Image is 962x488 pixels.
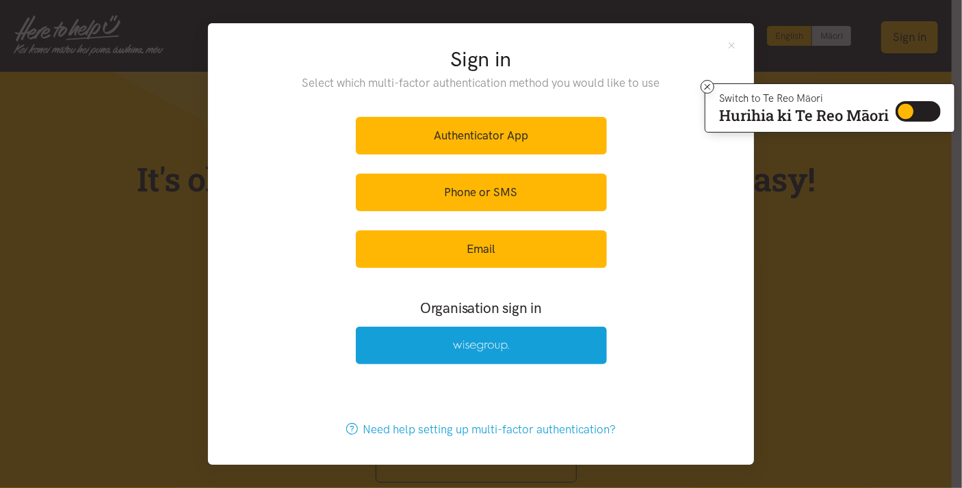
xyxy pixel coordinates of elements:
a: Need help setting up multi-factor authentication? [332,411,631,448]
img: Wise Group [453,340,509,352]
h3: Organisation sign in [318,298,644,318]
p: Hurihia ki Te Reo Māori [719,109,889,122]
button: Close [726,40,738,51]
p: Switch to Te Reo Māori [719,94,889,103]
a: Phone or SMS [356,174,607,211]
a: Email [356,230,607,268]
a: Authenticator App [356,117,607,154]
p: Select which multi-factor authentication method you would like to use [274,74,688,92]
h2: Sign in [274,45,688,74]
